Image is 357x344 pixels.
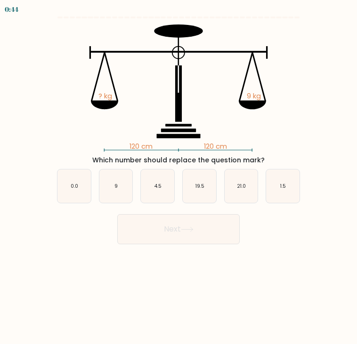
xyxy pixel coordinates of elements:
[154,183,162,190] text: 4.5
[130,141,153,151] tspan: 120 cm
[114,183,118,190] text: 9
[204,141,227,151] tspan: 120 cm
[71,183,78,190] text: 0.0
[195,183,204,190] text: 19.5
[5,4,18,14] div: 0:44
[55,155,302,165] div: Which number should replace the question mark?
[98,91,112,101] tspan: ? kg
[117,214,240,244] button: Next
[237,183,246,190] text: 21.0
[247,91,261,101] tspan: 9 kg
[280,183,286,190] text: 1.5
